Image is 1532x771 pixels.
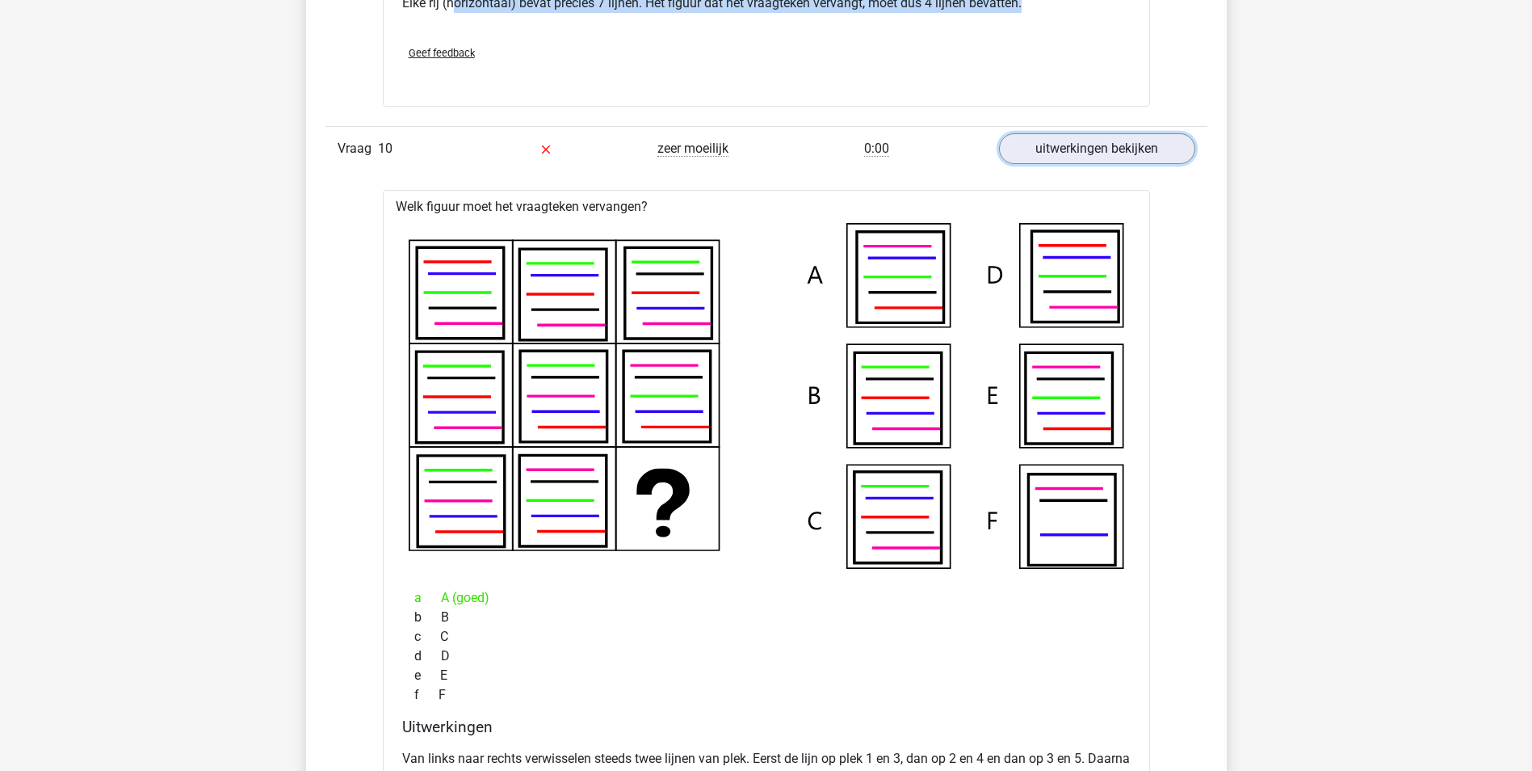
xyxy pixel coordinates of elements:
span: 10 [378,141,392,156]
a: uitwerkingen bekijken [999,133,1195,164]
div: A (goed) [402,588,1131,608]
span: Vraag [338,139,378,158]
div: C [402,627,1131,647]
div: E [402,666,1131,685]
span: zeer moeilijk [657,141,728,157]
span: a [414,588,441,608]
span: Geef feedback [409,47,475,59]
h4: Uitwerkingen [402,718,1131,736]
span: f [414,685,439,705]
div: D [402,647,1131,666]
span: b [414,608,441,627]
span: e [414,666,440,685]
div: B [402,608,1131,627]
span: c [414,627,440,647]
div: F [402,685,1131,705]
span: 0:00 [864,141,889,157]
span: d [414,647,441,666]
